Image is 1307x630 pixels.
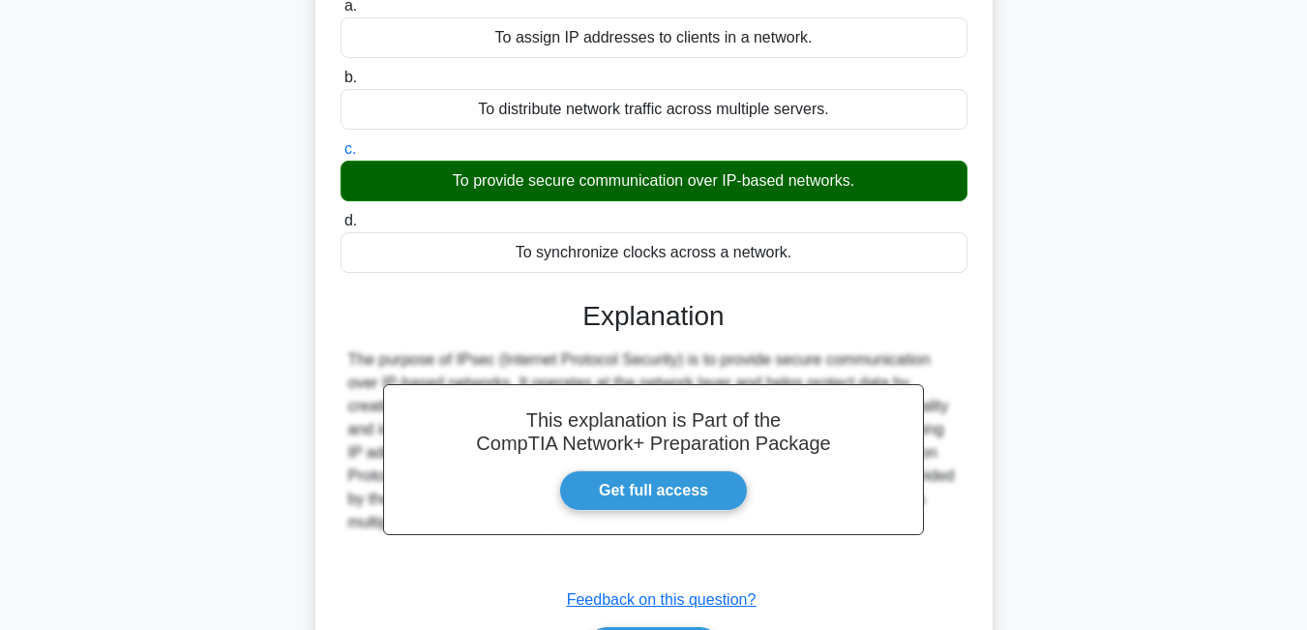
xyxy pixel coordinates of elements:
div: The purpose of IPsec (Internet Protocol Security) is to provide secure communication over IP-base... [348,348,960,534]
div: To assign IP addresses to clients in a network. [341,17,967,58]
span: d. [344,212,357,228]
a: Get full access [559,470,748,511]
div: To distribute network traffic across multiple servers. [341,89,967,130]
span: c. [344,140,356,157]
a: Feedback on this question? [567,591,757,608]
span: b. [344,69,357,85]
h3: Explanation [352,300,956,333]
div: To synchronize clocks across a network. [341,232,967,273]
div: To provide secure communication over IP-based networks. [341,161,967,201]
